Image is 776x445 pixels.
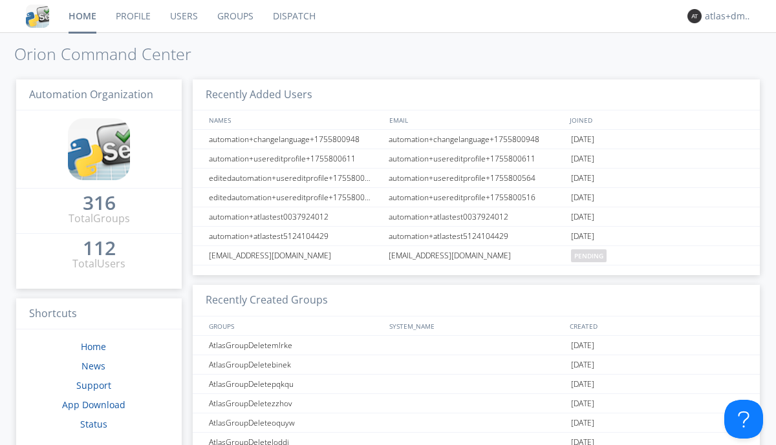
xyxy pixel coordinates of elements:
[385,207,568,226] div: automation+atlastest0037924012
[571,130,594,149] span: [DATE]
[385,246,568,265] div: [EMAIL_ADDRESS][DOMAIN_NAME]
[571,249,607,262] span: pending
[571,355,594,375] span: [DATE]
[193,375,760,394] a: AtlasGroupDeletepqkqu[DATE]
[29,87,153,101] span: Automation Organization
[81,360,105,372] a: News
[193,227,760,246] a: automation+atlastest5124104429automation+atlastest5124104429[DATE]
[571,375,594,394] span: [DATE]
[193,207,760,227] a: automation+atlastest0037924012automation+atlastest0037924012[DATE]
[80,418,107,430] a: Status
[385,130,568,149] div: automation+changelanguage+1755800948
[571,169,594,188] span: [DATE]
[206,336,385,355] div: AtlasGroupDeletemlrke
[571,188,594,207] span: [DATE]
[193,355,760,375] a: AtlasGroupDeletebinek[DATE]
[571,149,594,169] span: [DATE]
[206,355,385,374] div: AtlasGroupDeletebinek
[72,256,125,271] div: Total Users
[571,227,594,246] span: [DATE]
[206,246,385,265] div: [EMAIL_ADDRESS][DOMAIN_NAME]
[386,316,566,335] div: SYSTEM_NAME
[76,379,111,391] a: Support
[206,413,385,432] div: AtlasGroupDeleteoquyw
[206,375,385,393] div: AtlasGroupDeletepqkqu
[386,110,566,129] div: EMAIL
[81,340,106,353] a: Home
[26,5,49,28] img: cddb5a64eb264b2086981ab96f4c1ba7
[566,110,748,129] div: JOINED
[571,336,594,355] span: [DATE]
[206,149,385,168] div: automation+usereditprofile+1755800611
[68,118,130,180] img: cddb5a64eb264b2086981ab96f4c1ba7
[193,413,760,433] a: AtlasGroupDeleteoquyw[DATE]
[62,398,125,411] a: App Download
[571,207,594,227] span: [DATE]
[385,169,568,187] div: automation+usereditprofile+1755800564
[206,169,385,187] div: editedautomation+usereditprofile+1755800564
[206,227,385,245] div: automation+atlastest5124104429
[571,394,594,413] span: [DATE]
[385,227,568,245] div: automation+atlastest5124104429
[193,246,760,265] a: [EMAIL_ADDRESS][DOMAIN_NAME][EMAIL_ADDRESS][DOMAIN_NAME]pending
[571,413,594,433] span: [DATE]
[206,316,383,335] div: GROUPS
[385,149,568,168] div: automation+usereditprofile+1755800611
[206,130,385,149] div: automation+changelanguage+1755800948
[193,336,760,355] a: AtlasGroupDeletemlrke[DATE]
[206,394,385,413] div: AtlasGroupDeletezzhov
[193,169,760,188] a: editedautomation+usereditprofile+1755800564automation+usereditprofile+1755800564[DATE]
[83,242,116,254] div: 112
[193,79,760,111] h3: Recently Added Users
[705,10,753,23] div: atlas+dm+only+lead
[16,298,182,330] h3: Shortcuts
[206,110,383,129] div: NAMES
[687,9,702,23] img: 373638.png
[193,285,760,316] h3: Recently Created Groups
[83,196,116,211] a: 316
[83,242,116,256] a: 112
[724,400,763,439] iframe: Toggle Customer Support
[206,188,385,207] div: editedautomation+usereditprofile+1755800516
[385,188,568,207] div: automation+usereditprofile+1755800516
[83,196,116,209] div: 316
[193,394,760,413] a: AtlasGroupDeletezzhov[DATE]
[566,316,748,335] div: CREATED
[206,207,385,226] div: automation+atlastest0037924012
[69,211,130,226] div: Total Groups
[193,130,760,149] a: automation+changelanguage+1755800948automation+changelanguage+1755800948[DATE]
[193,188,760,207] a: editedautomation+usereditprofile+1755800516automation+usereditprofile+1755800516[DATE]
[193,149,760,169] a: automation+usereditprofile+1755800611automation+usereditprofile+1755800611[DATE]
